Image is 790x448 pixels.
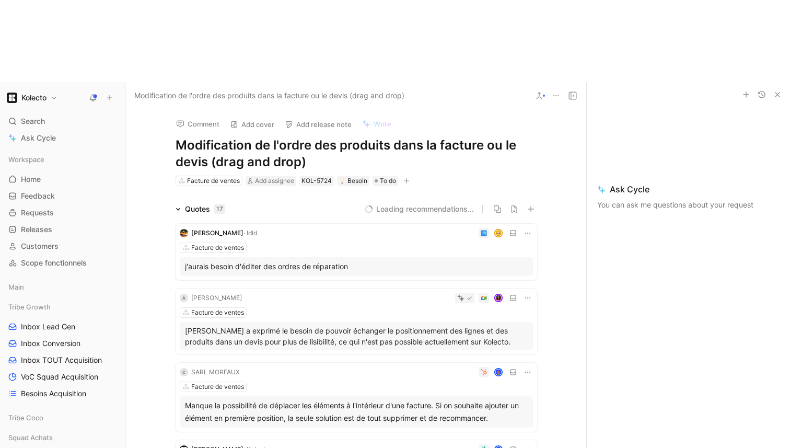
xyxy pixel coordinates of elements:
div: Facture de ventes [187,176,240,186]
img: avatar [495,369,502,376]
span: Feedback [21,191,55,201]
span: Scope fonctionnels [21,258,87,268]
a: Inbox Lead Gen [4,319,121,335]
div: KOL-5724 [301,176,332,186]
span: Releases [21,224,52,235]
a: Home [4,171,121,187]
div: C [180,368,188,376]
button: Add release note [280,117,356,132]
a: Feedback [4,188,121,204]
div: Besoin [339,176,367,186]
span: Customers [21,241,59,251]
button: Comment [171,117,224,131]
div: Main [4,279,121,295]
div: [PERSON_NAME] [191,293,242,303]
span: Main [8,282,24,292]
a: Inbox Conversion [4,336,121,351]
h1: Kolecto [21,93,47,102]
div: To do [373,176,398,186]
div: 17 [214,204,225,214]
div: Main [4,279,121,298]
span: Ask Cycle [21,132,56,144]
div: Manque la possibilité de déplacer les éléments à l'intérieur d'une facture. Si on souhaite ajoute... [185,399,528,424]
img: avatar [495,230,502,237]
span: Ask Cycle [597,183,780,196]
span: Modification de l'ordre des produits dans la facture ou le devis (drag and drop) [134,89,404,102]
div: Squad Achats [4,430,121,445]
span: Workspace [8,154,44,165]
div: Quotes [185,203,225,215]
div: Tribe Coco [4,410,121,426]
a: Scope fonctionnels [4,255,121,271]
div: Facture de ventes [191,243,244,253]
span: · ldld [243,229,257,237]
div: SARL MORFAUX [191,367,240,377]
img: avatar [495,295,502,302]
span: Inbox Conversion [21,338,80,349]
p: You can ask me questions about your request [597,199,780,211]
div: j'aurais besoin d'éditer des ordres de réparation [185,260,528,273]
span: Inbox TOUT Acquisition [21,355,102,365]
div: Quotes17 [171,203,229,215]
a: Inbox TOUT Acquisition [4,352,121,368]
span: Add assignee [255,177,294,185]
div: 💡Besoin [337,176,369,186]
img: logo [180,229,188,237]
div: Facture de ventes [191,382,244,392]
span: Tribe Coco [8,412,43,423]
span: Home [21,174,41,185]
h1: Modification de l'ordre des produits dans la facture ou le devis (drag and drop) [176,137,537,170]
div: Facture de ventes [191,307,244,318]
span: Squad Achats [8,432,53,443]
span: Requests [21,208,54,218]
div: Workspace [4,152,121,167]
p: [PERSON_NAME] a exprimé le besoin de pouvoir échanger le positionnement des lignes et des produit... [185,325,528,347]
a: Releases [4,222,121,237]
img: Kolecto [7,93,17,103]
span: Inbox Lead Gen [21,321,75,332]
a: VoC Squad Acquisition [4,369,121,385]
div: Tribe GrowthInbox Lead GenInbox ConversionInbox TOUT AcquisitionVoC Squad AcquisitionBesoins Acqu... [4,299,121,401]
button: KolectoKolecto [4,90,60,105]
span: Search [21,115,45,128]
div: A [180,294,188,302]
span: Besoins Acquisition [21,388,86,399]
div: Tribe Growth [4,299,121,315]
span: Write [374,119,391,129]
span: VoC Squad Acquisition [21,372,98,382]
img: 💡 [339,178,345,184]
button: Add cover [225,117,279,132]
div: Search [4,113,121,129]
a: Customers [4,238,121,254]
button: Loading recommendations... [365,203,474,215]
div: Tribe Coco [4,410,121,429]
button: Write [357,117,396,131]
a: Ask Cycle [4,130,121,146]
span: [PERSON_NAME] [191,229,243,237]
a: Besoins Acquisition [4,386,121,401]
span: Tribe Growth [8,302,51,312]
a: Requests [4,205,121,221]
span: To do [380,176,396,186]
